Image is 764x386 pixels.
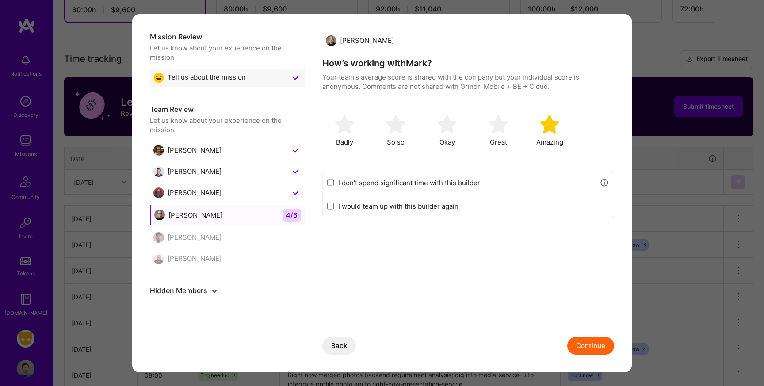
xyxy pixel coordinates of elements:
label: I would team up with this builder again [338,202,609,211]
span: Okay [439,138,455,147]
div: Let us know about your experience on the mission [150,43,305,62]
span: Amazing [536,138,563,147]
h4: How’s working with Mark ? [322,57,614,69]
span: Great [490,138,507,147]
img: soso [437,115,457,134]
img: Checkmark [290,145,301,156]
span: So so [387,138,405,147]
img: Checkmark [290,166,301,177]
label: I don’t spend significant time with this builder [338,178,595,187]
img: soso [386,115,405,134]
img: Robby Singh [153,232,164,243]
img: Geoffrey Wiseman [153,253,164,264]
img: Checkmark [290,187,301,198]
i: icon ArrowDownBlack [212,288,218,294]
img: soso [540,115,559,134]
img: Tim Ritchey [153,145,164,156]
i: icon Info [600,178,610,188]
p: Your team's average score is shared with the company but your individual score is anonymous. Comm... [322,73,614,91]
img: Mark Strayer [326,35,336,46]
img: soso [489,115,508,134]
div: [PERSON_NAME] [326,35,394,46]
button: Continue [567,337,614,355]
img: Great emoji [153,73,164,83]
span: 4 / 6 [283,209,301,222]
h5: Team Review [150,104,305,114]
div: [PERSON_NAME] [153,166,222,177]
div: Let us know about your experience on the mission [150,116,305,134]
div: [PERSON_NAME] [153,253,222,264]
img: Checkmark [290,73,301,83]
img: Kyle Colquitt [153,166,164,177]
span: Tell us about the mission [168,73,246,83]
div: modal [132,14,632,372]
img: Nayan Hajratwala [153,187,164,198]
span: Badly [336,138,353,147]
h5: Mission Review [150,32,305,42]
button: show or hide hidden members [209,285,220,296]
img: Mark Strayer [154,210,165,220]
div: [PERSON_NAME] [153,232,222,243]
div: [PERSON_NAME] [154,210,222,220]
h5: Hidden Members [150,285,305,296]
div: [PERSON_NAME] [153,187,222,198]
div: [PERSON_NAME] [153,145,222,156]
img: soso [335,115,354,134]
button: Back [322,337,356,355]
